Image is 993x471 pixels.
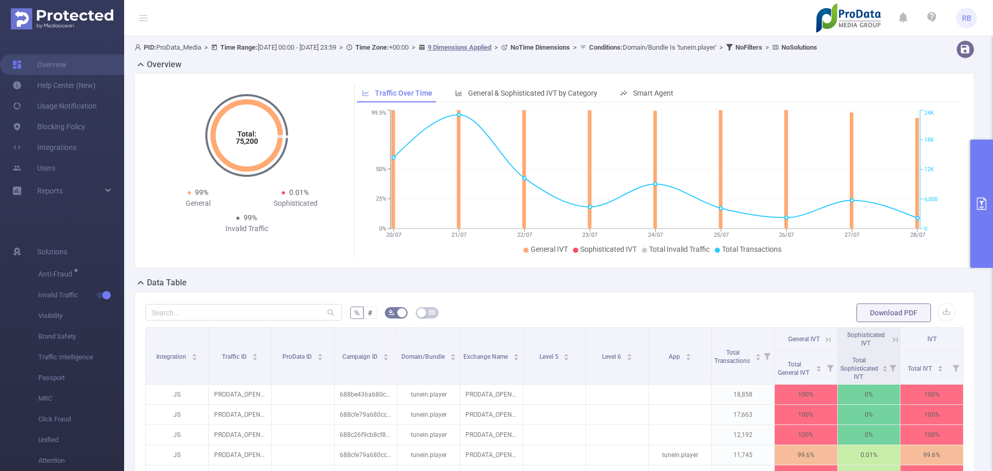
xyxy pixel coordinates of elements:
span: Domain/Bundle Is 'tunein.player' [589,43,716,51]
span: General & Sophisticated IVT by Category [468,89,597,97]
span: General IVT [531,245,568,253]
div: Sort [563,352,569,358]
span: Brand Safety [38,326,124,347]
span: Traffic Over Time [375,89,432,97]
i: icon: caret-down [192,356,198,359]
span: Invalid Traffic [38,285,124,306]
a: Help Center (New) [12,75,96,96]
span: > [336,43,346,51]
span: Total Transactions [722,245,781,253]
i: icon: caret-up [937,364,943,367]
p: tunein.player [397,425,460,445]
div: Sort [685,352,691,358]
span: # [368,309,372,317]
u: 9 Dimensions Applied [428,43,491,51]
p: 17,663 [712,405,774,424]
span: ProData_Media [DATE] 00:00 - [DATE] 23:59 +00:00 [134,43,817,51]
button: Download PDF [856,303,931,322]
span: > [201,43,211,51]
p: 100% [775,425,837,445]
a: Usage Notification [12,96,97,116]
tspan: Total: [237,130,257,138]
span: Integration [156,353,188,360]
tspan: 75,200 [236,137,258,145]
tspan: 24/07 [648,232,663,238]
tspan: 21/07 [452,232,467,238]
span: Traffic Intelligence [38,347,124,368]
i: icon: bg-colors [388,309,395,315]
tspan: 22/07 [517,232,532,238]
i: icon: caret-up [626,352,632,355]
p: 100% [900,405,963,424]
b: Time Zone: [355,43,389,51]
div: General [149,198,247,209]
i: icon: caret-down [756,356,761,359]
i: icon: caret-up [882,364,887,367]
b: No Solutions [781,43,817,51]
p: 11,745 [712,445,774,465]
span: ProData ID [282,353,313,360]
span: Total Invalid Traffic [649,245,710,253]
span: % [354,309,359,317]
p: JS [146,425,208,445]
div: Sort [317,352,323,358]
b: No Time Dimensions [510,43,570,51]
div: Sort [816,364,822,370]
i: icon: caret-down [514,356,519,359]
span: > [716,43,726,51]
tspan: 12K [924,166,934,173]
i: Filter menu [885,351,900,384]
span: Attention [38,450,124,471]
p: 18,858 [712,385,774,404]
h2: Data Table [147,277,187,289]
b: Time Range: [220,43,258,51]
p: 688c26f9cb8cf8b9f764fbfa [335,425,397,445]
tspan: 18K [924,136,934,143]
input: Search... [145,304,342,321]
tspan: 27/07 [844,232,859,238]
i: icon: caret-up [816,364,821,367]
i: Filter menu [949,351,963,384]
p: 99.6% [775,445,837,465]
p: JS [146,385,208,404]
div: Sort [450,352,456,358]
i: icon: caret-down [626,356,632,359]
i: icon: caret-down [252,356,258,359]
tspan: 23/07 [582,232,597,238]
div: Sort [937,364,943,370]
p: 0% [838,405,900,424]
span: App [669,353,682,360]
div: Sort [383,352,389,358]
p: tunein.player [649,445,712,465]
i: icon: caret-down [882,368,887,371]
p: 100% [900,425,963,445]
div: Sort [191,352,198,358]
span: MRC [38,388,124,409]
span: General IVT [788,336,820,343]
tspan: 50% [376,166,386,173]
b: Conditions : [589,43,623,51]
i: icon: bar-chart [455,89,462,97]
p: PRODATA_OPENRTB_SmartyAds [209,425,272,445]
tspan: 0% [379,225,386,232]
i: icon: caret-down [450,356,456,359]
p: 100% [900,385,963,404]
i: Filter menu [823,351,837,384]
tspan: 6,000 [924,196,938,203]
b: No Filters [735,43,762,51]
div: Invalid Traffic [198,223,295,234]
p: JS [146,405,208,424]
p: PRODATA_OPENRTB_SmartyAds [460,385,523,404]
tspan: 26/07 [779,232,794,238]
span: > [491,43,501,51]
span: Smart Agent [633,89,673,97]
i: icon: table [429,309,435,315]
tspan: 25% [376,196,386,203]
p: PRODATA_OPENRTB_SmartyAds [460,425,523,445]
span: IVT [927,336,937,343]
tspan: 25/07 [713,232,728,238]
tspan: 24K [924,110,934,117]
div: Sort [252,352,258,358]
p: 0.01% [838,445,900,465]
p: tunein.player [397,445,460,465]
